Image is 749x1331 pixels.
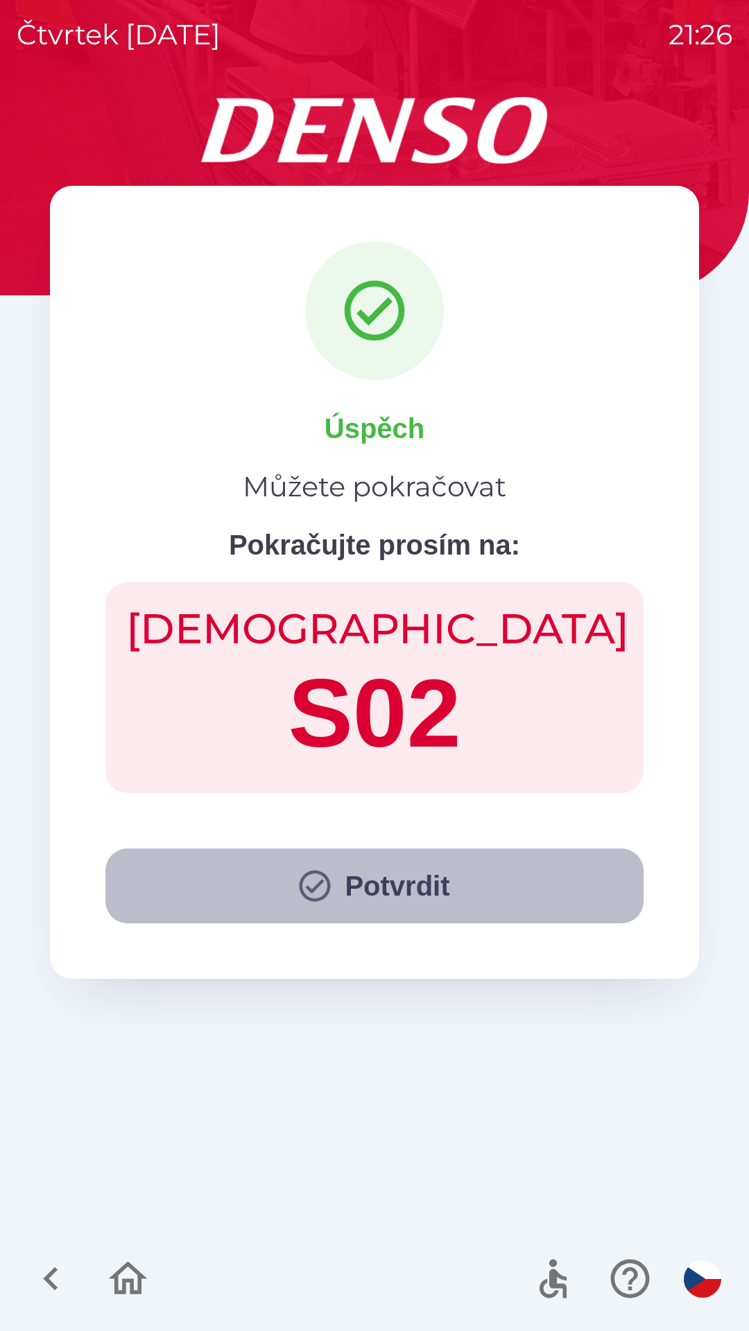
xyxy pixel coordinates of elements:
p: Můžete pokračovat [243,466,506,507]
h1: S02 [126,654,623,772]
h2: [DEMOGRAPHIC_DATA] [126,603,623,654]
img: cs flag [684,1260,721,1298]
p: Úspěch [325,408,425,449]
button: Potvrdit [105,849,644,923]
p: čtvrtek [DATE] [17,14,221,55]
p: 21:26 [669,14,732,55]
p: Pokračujte prosím na: [229,524,520,566]
img: Logo [50,97,699,164]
